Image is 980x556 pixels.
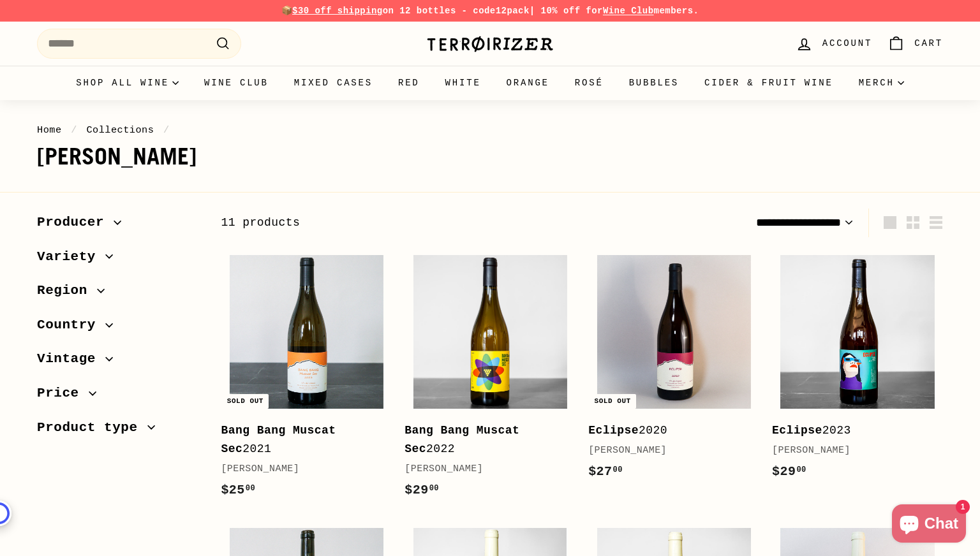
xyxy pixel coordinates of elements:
[914,36,943,50] span: Cart
[405,462,563,477] div: [PERSON_NAME]
[37,212,114,233] span: Producer
[597,255,751,409] img: Thierry Diaz Eclipse Rose Wine
[37,417,147,439] span: Product type
[37,379,200,414] button: Price
[37,348,105,370] span: Vintage
[613,465,623,474] sup: 00
[405,247,575,513] a: Bang Bang Muscat Sec2022[PERSON_NAME]
[846,66,917,100] summary: Merch
[590,394,636,409] div: Sold out
[880,25,951,62] a: Cart
[888,504,970,546] inbox-online-store-chat: Shopify online store chat
[221,247,392,513] a: Sold out Bang Bang Muscat Sec2021[PERSON_NAME]
[494,66,562,100] a: Orange
[37,280,97,302] span: Region
[37,345,200,379] button: Vintage
[86,124,154,136] a: Collections
[221,214,582,232] div: 11 products
[433,66,494,100] a: White
[11,66,969,100] div: Primary
[37,144,943,170] h1: [PERSON_NAME]
[772,464,806,479] span: $29
[281,66,385,100] a: Mixed Cases
[68,124,80,136] span: /
[616,66,692,100] a: Bubbles
[796,465,806,474] sup: 00
[37,414,200,448] button: Product type
[37,4,943,18] p: 📦 on 12 bottles - code | 10% off for members.
[588,247,759,495] a: Sold out Thierry Diaz Eclipse Rose Wine Eclipse2020[PERSON_NAME]
[385,66,433,100] a: Red
[562,66,616,100] a: Rosé
[222,394,269,409] div: Sold out
[496,6,530,16] strong: 12pack
[37,311,200,346] button: Country
[37,122,943,138] nav: breadcrumbs
[405,483,439,497] span: $29
[37,277,200,311] button: Region
[822,36,872,50] span: Account
[603,6,654,16] a: Wine Club
[772,421,930,440] div: 2023
[588,421,746,440] div: 2020
[588,424,639,437] b: Eclipse
[221,483,255,497] span: $25
[160,124,173,136] span: /
[37,383,89,404] span: Price
[37,243,200,277] button: Variety
[588,443,746,458] div: [PERSON_NAME]
[191,66,281,100] a: Wine Club
[788,25,880,62] a: Account
[221,462,379,477] div: [PERSON_NAME]
[405,424,519,455] b: Bang Bang Muscat Sec
[429,484,439,493] sup: 00
[772,247,943,495] a: Eclipse2023[PERSON_NAME]
[37,208,200,243] button: Producer
[63,66,191,100] summary: Shop all wine
[405,421,563,458] div: 2022
[246,484,255,493] sup: 00
[588,464,623,479] span: $27
[221,424,336,455] b: Bang Bang Muscat Sec
[692,66,846,100] a: Cider & Fruit Wine
[772,424,822,437] b: Eclipse
[37,246,105,268] span: Variety
[37,314,105,336] span: Country
[292,6,383,16] span: $30 off shipping
[772,443,930,458] div: [PERSON_NAME]
[37,124,62,136] a: Home
[221,421,379,458] div: 2021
